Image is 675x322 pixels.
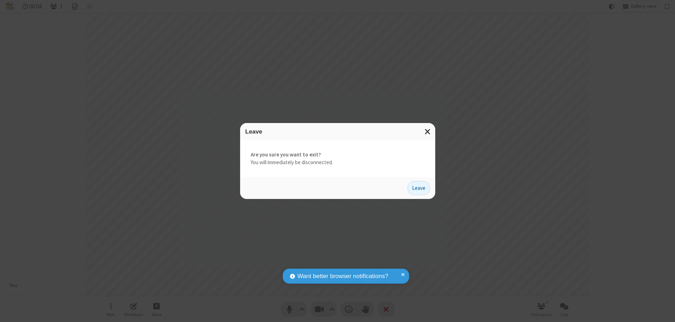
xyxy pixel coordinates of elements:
strong: Are you sure you want to exit? [251,151,425,159]
button: Close modal [420,123,435,140]
button: Leave [407,181,430,195]
div: You will immediately be disconnected. [240,140,435,177]
h3: Leave [245,128,430,135]
span: Want better browser notifications? [297,272,388,281]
